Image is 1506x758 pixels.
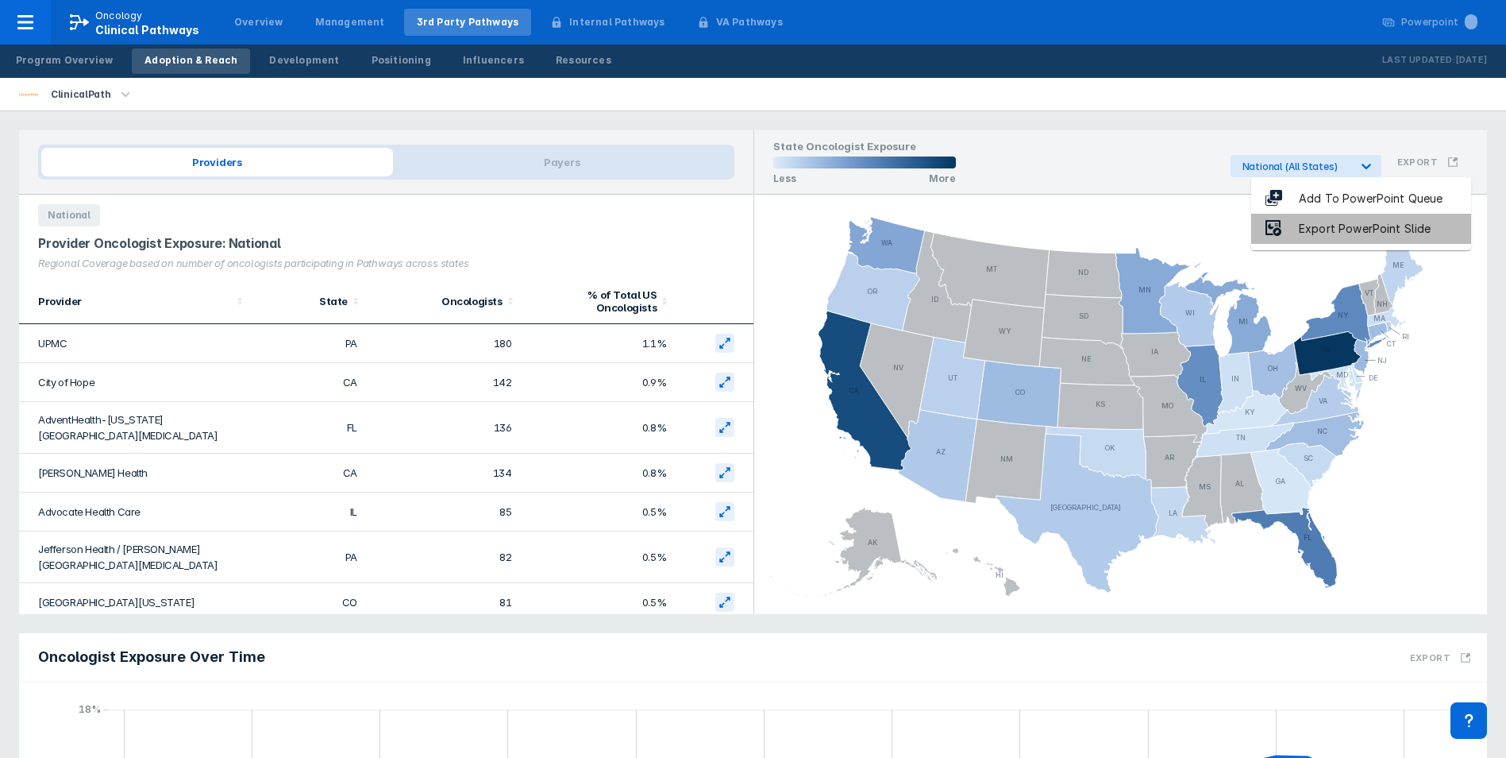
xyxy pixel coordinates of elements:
[367,324,522,363] td: 180
[450,48,537,74] a: Influencers
[79,703,101,715] text: 18%
[19,454,251,493] td: [PERSON_NAME] Health
[543,48,624,74] a: Resources
[1397,157,1438,168] h3: Export
[19,324,251,363] td: UPMC
[1388,147,1468,177] button: Export
[376,295,503,307] div: Oncologists
[367,532,522,583] td: 82
[1400,640,1481,675] button: Export
[302,9,398,36] a: Management
[1283,190,1458,208] div: Add To PowerPoint Queue
[773,140,956,157] h1: State Oncologist Exposure
[38,204,100,226] span: National
[522,493,676,532] td: 0.5%
[19,583,251,622] td: [GEOGRAPHIC_DATA][US_STATE]
[38,648,265,667] span: Oncologist Exposure Over Time
[569,15,664,29] div: Internal Pathways
[367,493,522,532] td: 85
[19,402,251,454] td: AdventHealth-[US_STATE][GEOGRAPHIC_DATA][MEDICAL_DATA]
[522,532,676,583] td: 0.5%
[251,493,367,532] td: IL
[315,15,385,29] div: Management
[19,85,38,104] img: via-oncology
[359,48,444,74] a: Positioning
[251,583,367,622] td: CO
[463,53,524,68] div: Influencers
[269,53,339,68] div: Development
[41,148,393,176] span: Providers
[367,454,522,493] td: 134
[367,363,522,402] td: 142
[251,402,367,454] td: FL
[522,324,676,363] td: 1.1%
[1410,652,1450,663] h3: Export
[95,9,143,23] p: Oncology
[16,53,113,68] div: Program Overview
[38,295,232,307] div: Provider
[44,83,117,106] div: ClinicalPath
[716,15,783,29] div: VA Pathways
[1242,160,1350,172] div: National (All States)
[929,172,956,184] p: More
[1455,52,1487,68] p: [DATE]
[3,48,125,74] a: Program Overview
[522,363,676,402] td: 0.9%
[251,324,367,363] td: PA
[556,53,611,68] div: Resources
[1401,15,1477,29] div: Powerpoint
[522,583,676,622] td: 0.5%
[132,48,250,74] a: Adoption & Reach
[522,402,676,454] td: 0.8%
[1382,52,1455,68] p: Last Updated:
[1283,220,1446,238] div: Export PowerPoint Slide
[256,48,352,74] a: Development
[522,454,676,493] td: 0.8%
[404,9,532,36] a: 3rd Party Pathways
[144,53,237,68] div: Adoption & Reach
[38,257,734,269] div: Regional Coverage based on number of oncologists participating in Pathways across states
[234,15,283,29] div: Overview
[38,236,734,251] div: Provider Oncologist Exposure: National
[417,15,519,29] div: 3rd Party Pathways
[251,532,367,583] td: PA
[367,402,522,454] td: 136
[367,583,522,622] td: 81
[251,363,367,402] td: CA
[95,23,199,37] span: Clinical Pathways
[372,53,431,68] div: Positioning
[251,454,367,493] td: CA
[773,172,796,184] p: Less
[19,532,251,583] td: Jefferson Health / [PERSON_NAME][GEOGRAPHIC_DATA][MEDICAL_DATA]
[531,288,657,314] div: % of Total US Oncologists
[393,148,731,176] span: Payers
[260,295,348,307] div: State
[1450,702,1487,739] div: Contact Support
[19,363,251,402] td: City of Hope
[221,9,296,36] a: Overview
[19,493,251,532] td: Advocate Health Care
